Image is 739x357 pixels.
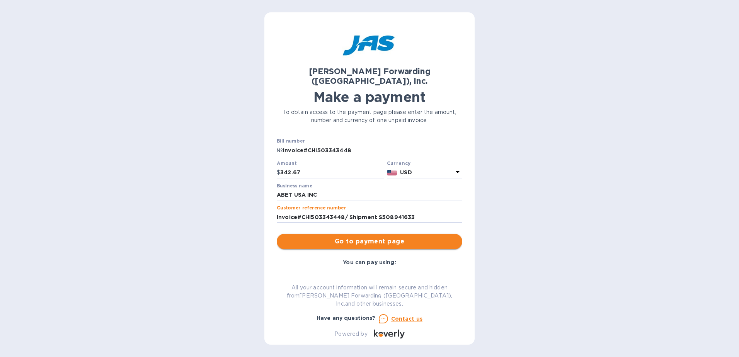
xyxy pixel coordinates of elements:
[317,315,376,321] b: Have any questions?
[343,259,396,265] b: You can pay using:
[309,66,431,86] b: [PERSON_NAME] Forwarding ([GEOGRAPHIC_DATA]), Inc.
[283,144,462,156] input: Enter bill number
[277,161,296,166] label: Amount
[277,108,462,124] p: To obtain access to the payment page please enter the amount, number and currency of one unpaid i...
[277,146,283,155] p: №
[277,168,280,177] p: $
[277,284,462,308] p: All your account information will remain secure and hidden from [PERSON_NAME] Forwarding ([GEOGRA...
[391,316,423,322] u: Contact us
[277,206,346,211] label: Customer reference number
[277,211,462,223] input: Enter customer reference number
[283,237,456,246] span: Go to payment page
[277,89,462,105] h1: Make a payment
[280,167,384,178] input: 0.00
[277,234,462,249] button: Go to payment page
[387,160,411,166] b: Currency
[387,170,397,175] img: USD
[400,169,412,175] b: USD
[277,184,312,188] label: Business name
[277,139,305,144] label: Bill number
[334,330,367,338] p: Powered by
[277,189,462,201] input: Enter business name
